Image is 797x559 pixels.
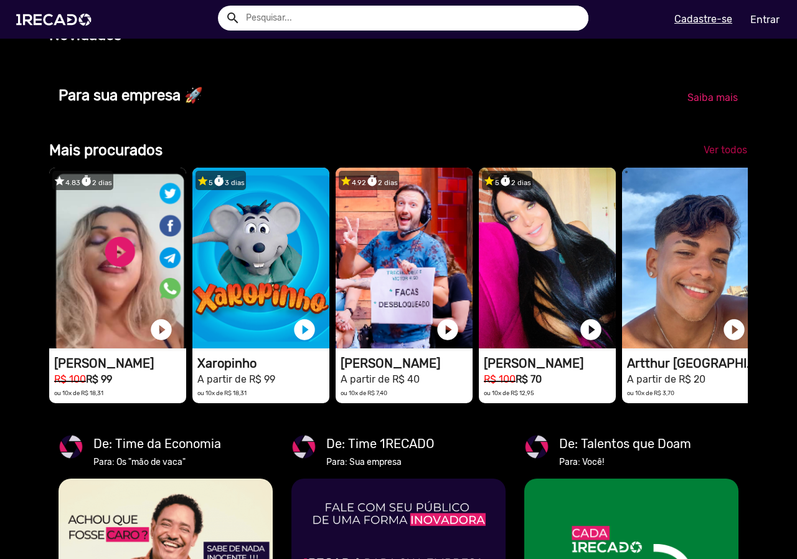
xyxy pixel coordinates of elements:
[197,389,247,396] small: ou 10x de R$ 18,31
[479,168,616,348] video: 1RECADO vídeos dedicados para fãs e empresas
[484,373,516,385] small: R$ 100
[742,9,788,31] a: Entrar
[93,434,221,453] mat-card-title: De: Time da Economia
[341,356,473,371] h1: [PERSON_NAME]
[225,11,240,26] mat-icon: Example home icon
[326,456,435,469] mat-card-subtitle: Para: Sua empresa
[674,13,732,25] u: Cadastre-se
[687,92,738,103] span: Saiba mais
[54,373,86,385] small: R$ 100
[627,356,759,371] h1: Artthur [GEOGRAPHIC_DATA]
[221,6,243,28] button: Example home icon
[341,373,420,385] small: A partir de R$ 40
[192,168,329,348] video: 1RECADO vídeos dedicados para fãs e empresas
[704,29,747,41] span: Ver todos
[197,373,275,385] small: A partir de R$ 99
[516,373,542,385] b: R$ 70
[237,6,588,31] input: Pesquisar...
[54,356,186,371] h1: [PERSON_NAME]
[54,389,103,396] small: ou 10x de R$ 18,31
[341,389,387,396] small: ou 10x de R$ 7,40
[292,317,317,342] a: play_circle_filled
[197,356,329,371] h1: Xaropinho
[559,434,691,453] mat-card-title: De: Talentos que Doam
[484,389,534,396] small: ou 10x de R$ 12,95
[93,456,221,469] mat-card-subtitle: Para: Os "mão de vaca"
[622,168,759,348] video: 1RECADO vídeos dedicados para fãs e empresas
[49,141,163,159] b: Mais procurados
[435,317,460,342] a: play_circle_filled
[704,144,747,156] span: Ver todos
[627,389,674,396] small: ou 10x de R$ 3,70
[326,434,435,453] mat-card-title: De: Time 1RECADO
[722,317,747,342] a: play_circle_filled
[336,168,473,348] video: 1RECADO vídeos dedicados para fãs e empresas
[559,456,691,469] mat-card-subtitle: Para: Você!
[578,317,603,342] a: play_circle_filled
[86,373,112,385] b: R$ 99
[49,168,186,348] video: 1RECADO vídeos dedicados para fãs e empresas
[627,373,705,385] small: A partir de R$ 20
[484,356,616,371] h1: [PERSON_NAME]
[59,87,203,104] b: Para sua empresa 🚀
[149,317,174,342] a: play_circle_filled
